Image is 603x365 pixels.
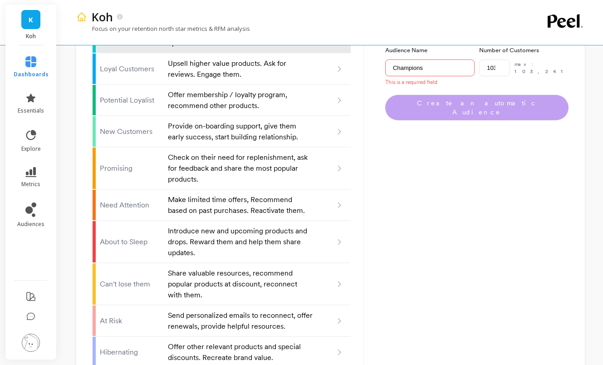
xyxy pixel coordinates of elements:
span: metrics [21,181,40,188]
p: Provide on-boarding support, give them early success, start building relationship. [168,121,313,143]
input: e.g. Black friday [385,59,475,76]
p: Hibernating [100,347,162,358]
p: Check on their need for replenishment, ask for feedback and share the most popular products. [168,152,313,185]
p: Make limited time offers, Recommend based on past purchases. Reactivate them. [168,194,313,216]
p: Need Attention [100,200,162,211]
p: Koh [92,9,113,25]
label: Number of Customers [479,46,569,55]
span: audiences [17,221,44,228]
p: New Customers [100,126,162,137]
p: Share valuable resources, recommend popular products at discount, reconnect with them. [168,268,313,301]
input: e.g. 500 [479,59,510,76]
img: header icon [76,11,87,22]
p: Loyal Customers [100,64,162,74]
button: Create an automatic Audience [385,95,569,120]
p: This is a required field [385,79,475,86]
span: essentials [18,107,44,114]
p: About to Sleep [100,237,162,247]
p: Koh [15,33,48,40]
p: max: 103,241 [515,60,569,75]
label: Audience Name [385,46,475,55]
span: explore [21,145,41,153]
p: Introduce new and upcoming products and drops. Reward them and help them share updates. [168,226,313,258]
img: profile picture [22,334,40,352]
p: Focus on your retention north star metrics & RFM analysis [76,25,250,33]
span: K [29,15,33,25]
p: At Risk [100,316,162,326]
span: dashboards [14,71,49,78]
p: Offer other relevant products and special discounts. Recreate brand value. [168,341,313,363]
p: Can't lose them [100,279,162,290]
p: Offer membership / loyalty program, recommend other products. [168,89,313,111]
p: Promising [100,163,162,174]
p: Upsell higher value products. Ask for reviews. Engage them. [168,58,313,80]
p: Potential Loyalist [100,95,162,106]
p: Send personalized emails to reconnect, offer renewals, provide helpful resources. [168,310,313,332]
